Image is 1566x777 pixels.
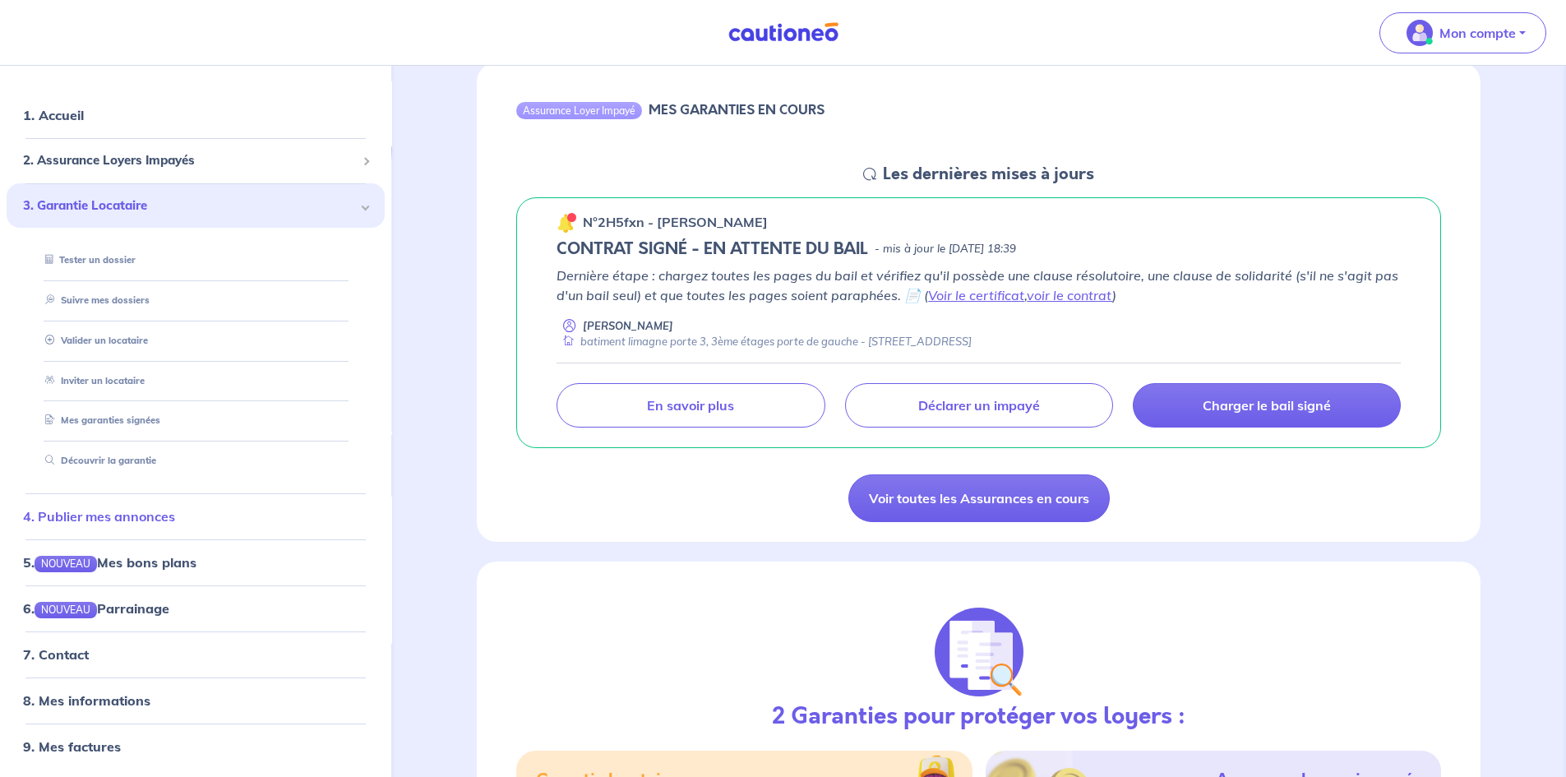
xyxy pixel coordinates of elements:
[7,592,385,625] div: 6.NOUVEAUParrainage
[23,553,196,570] a: 5.NOUVEAUMes bons plans
[26,447,365,474] div: Découvrir la garantie
[7,145,385,177] div: 2. Assurance Loyers Impayés
[848,474,1110,522] a: Voir toutes les Assurances en cours
[23,600,169,617] a: 6.NOUVEAUParrainage
[23,196,356,215] span: 3. Garantie Locataire
[557,239,1401,259] div: state: CONTRACT-SIGNED, Context: NEW,CHOOSE-CERTIFICATE,ALONE,RENTER-DOCUMENTS
[23,692,150,709] a: 8. Mes informations
[557,213,576,233] img: 🔔
[7,499,385,532] div: 4. Publier mes annonces
[23,738,121,755] a: 9. Mes factures
[7,99,385,132] div: 1. Accueil
[7,545,385,578] div: 5.NOUVEAUMes bons plans
[722,22,845,43] img: Cautioneo
[39,334,148,345] a: Valider un locataire
[1379,12,1546,53] button: illu_account_valid_menu.svgMon compte
[23,646,89,663] a: 7. Contact
[583,318,673,334] p: [PERSON_NAME]
[883,164,1094,184] h5: Les dernières mises à jours
[557,383,825,428] a: En savoir plus
[1027,287,1112,303] a: voir le contrat
[23,507,175,524] a: 4. Publier mes annonces
[1133,383,1401,428] a: Charger le bail signé
[7,183,385,228] div: 3. Garantie Locataire
[845,383,1113,428] a: Déclarer un impayé
[772,703,1185,731] h3: 2 Garanties pour protéger vos loyers :
[26,286,365,313] div: Suivre mes dossiers
[26,326,365,354] div: Valider un locataire
[918,397,1040,414] p: Déclarer un impayé
[583,212,768,232] p: n°2H5fxn - [PERSON_NAME]
[39,254,136,266] a: Tester un dossier
[23,151,356,170] span: 2. Assurance Loyers Impayés
[1203,397,1331,414] p: Charger le bail signé
[23,107,84,123] a: 1. Accueil
[26,407,365,434] div: Mes garanties signées
[26,367,365,394] div: Inviter un locataire
[516,102,642,118] div: Assurance Loyer Impayé
[39,374,145,386] a: Inviter un locataire
[875,241,1016,257] p: - mis à jour le [DATE] 18:39
[39,294,150,305] a: Suivre mes dossiers
[39,455,156,466] a: Découvrir la garantie
[935,608,1023,696] img: justif-loupe
[557,266,1401,305] p: Dernière étape : chargez toutes les pages du bail et vérifiez qu'il possède une clause résolutoir...
[649,102,825,118] h6: MES GARANTIES EN COURS
[1439,23,1516,43] p: Mon compte
[26,247,365,274] div: Tester un dossier
[7,730,385,763] div: 9. Mes factures
[39,414,160,426] a: Mes garanties signées
[557,334,972,349] div: batiment limagne porte 3, 3ème étages porte de gauche - [STREET_ADDRESS]
[1407,20,1433,46] img: illu_account_valid_menu.svg
[7,638,385,671] div: 7. Contact
[928,287,1024,303] a: Voir le certificat
[647,397,734,414] p: En savoir plus
[557,239,868,259] h5: CONTRAT SIGNÉ - EN ATTENTE DU BAIL
[7,684,385,717] div: 8. Mes informations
